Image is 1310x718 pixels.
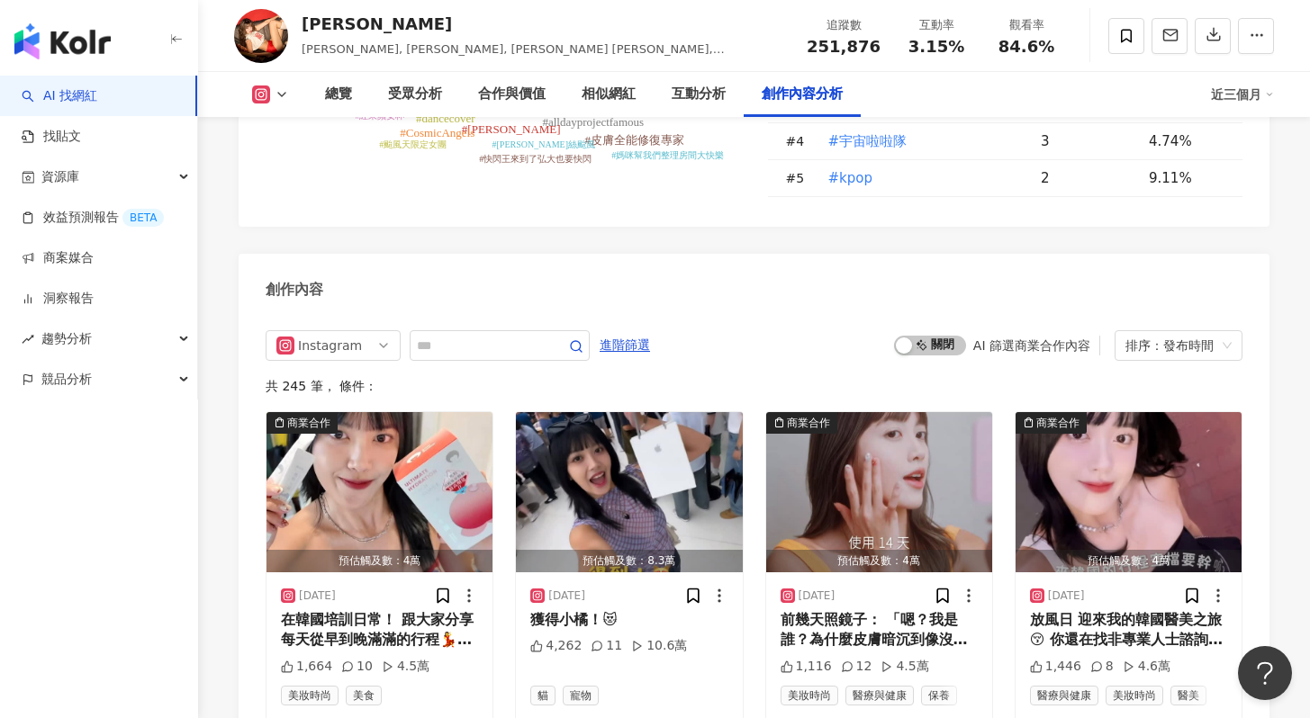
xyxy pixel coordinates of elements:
[1041,131,1134,151] div: 3
[611,150,724,160] tspan: #媽咪幫我們整理房間大快樂
[921,686,957,705] span: 保養
[786,131,813,151] div: # 4
[973,338,1090,353] div: AI 篩選商業合作內容
[1125,331,1215,360] div: 排序：發布時間
[600,331,650,360] span: 進階篩選
[766,412,992,572] img: post-image
[41,319,92,359] span: 趨勢分析
[813,123,1027,160] td: #宇宙啦啦隊
[1041,168,1134,188] div: 2
[1238,646,1292,700] iframe: Help Scout Beacon - Open
[827,123,908,159] button: #宇宙啦啦隊
[298,331,357,360] div: Instagram
[41,157,79,197] span: 資源庫
[267,412,492,572] button: 商業合作預估觸及數：4萬
[22,87,97,105] a: searchAI 找網紅
[762,84,843,105] div: 創作內容分析
[1030,658,1081,676] div: 1,446
[787,414,830,432] div: 商業合作
[813,160,1027,197] td: #kpop
[1123,658,1170,676] div: 4.6萬
[416,112,475,125] tspan: #dancecover
[1134,123,1242,160] td: 4.74%
[530,637,582,655] div: 4,262
[599,330,651,359] button: 進階篩選
[22,128,81,146] a: 找貼文
[479,154,592,164] tspan: #快閃王來到了弘大也要快閃
[22,209,164,227] a: 效益預測報告BETA
[672,84,726,105] div: 互動分析
[998,38,1054,56] span: 84.6%
[766,550,992,572] div: 預估觸及數：4萬
[1048,588,1085,604] div: [DATE]
[841,658,872,676] div: 12
[881,658,928,676] div: 4.5萬
[828,131,908,151] span: #宇宙啦啦隊
[478,84,546,105] div: 合作與價值
[1134,160,1242,197] td: 9.11%
[379,139,447,149] tspan: #颱風天限定女團
[827,160,873,196] button: #kpop
[41,359,92,399] span: 競品分析
[22,333,34,346] span: rise
[1211,80,1274,109] div: 近三個月
[530,610,727,630] div: 獲得小橘！😻
[766,412,992,572] button: 商業合作預估觸及數：4萬
[1090,658,1114,676] div: 8
[14,23,111,59] img: logo
[786,168,813,188] div: # 5
[631,637,687,655] div: 10.6萬
[908,38,964,56] span: 3.15%
[266,379,1242,393] div: 共 245 筆 ， 條件：
[1016,412,1242,572] img: post-image
[516,412,742,572] img: post-image
[400,126,474,139] tspan: #CosmicAngels
[341,658,373,676] div: 10
[267,550,492,572] div: 預估觸及數：4萬
[1030,686,1098,705] span: 醫療與健康
[234,9,288,63] img: KOL Avatar
[325,84,352,105] div: 總覽
[591,637,622,655] div: 11
[346,686,382,705] span: 美食
[266,280,323,300] div: 創作內容
[302,42,725,74] span: [PERSON_NAME], [PERSON_NAME], [PERSON_NAME] [PERSON_NAME], [PERSON_NAME][PERSON_NAME]
[1016,412,1242,572] button: 商業合作預估觸及數：4萬
[992,16,1061,34] div: 觀看率
[585,133,685,147] tspan: #皮膚全能修復專家
[516,412,742,572] button: 預估觸及數：8.3萬
[22,290,94,308] a: 洞察報告
[845,686,914,705] span: 醫療與健康
[807,16,881,34] div: 追蹤數
[548,588,585,604] div: [DATE]
[1030,610,1227,651] div: 放風日 迎來我的韓國醫美之旅😚 你還在找非專業人士諮詢嗎？ 跟大家分享我這次來到 由醫師研發的AI 能夠進行療程組合與劑量計算的TheiA皮膚科✨ 打肉毒瘦小臉～ @theia_review_t...
[22,249,94,267] a: 商案媒合
[287,414,330,432] div: 商業合作
[1106,686,1163,705] span: 美妝時尚
[299,588,336,604] div: [DATE]
[828,168,872,188] span: #kpop
[492,139,595,149] tspan: #[PERSON_NAME]絲颱風
[582,84,636,105] div: 相似網紅
[799,588,836,604] div: [DATE]
[281,610,478,651] div: 在韓國培訓日常！ 跟大家分享每天從早到晚滿滿的行程💃🎤 但是姐妹們～ 我根本沒空好好保養 也沒力氣保養🥲 可是狀態還是要隨時在線怎麼辦呢？📸✨ （畢竟每天都要上妝拍攝） 這時候就靠 透妍水凝賽洛...
[302,13,787,35] div: [PERSON_NAME]
[902,16,971,34] div: 互動率
[781,686,838,705] span: 美妝時尚
[281,686,339,705] span: 美妝時尚
[516,550,742,572] div: 預估觸及數：8.3萬
[1016,550,1242,572] div: 預估觸及數：4萬
[1149,131,1224,151] div: 4.74%
[267,412,492,572] img: post-image
[1149,168,1224,188] div: 9.11%
[281,658,332,676] div: 1,664
[542,115,644,129] tspan: #alldayprojectfamous
[1036,414,1080,432] div: 商業合作
[530,686,556,705] span: 貓
[382,658,429,676] div: 4.5萬
[807,37,881,56] span: 251,876
[563,686,599,705] span: 寵物
[1170,686,1206,705] span: 醫美
[462,122,561,136] tspan: #[PERSON_NAME]
[388,84,442,105] div: 受眾分析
